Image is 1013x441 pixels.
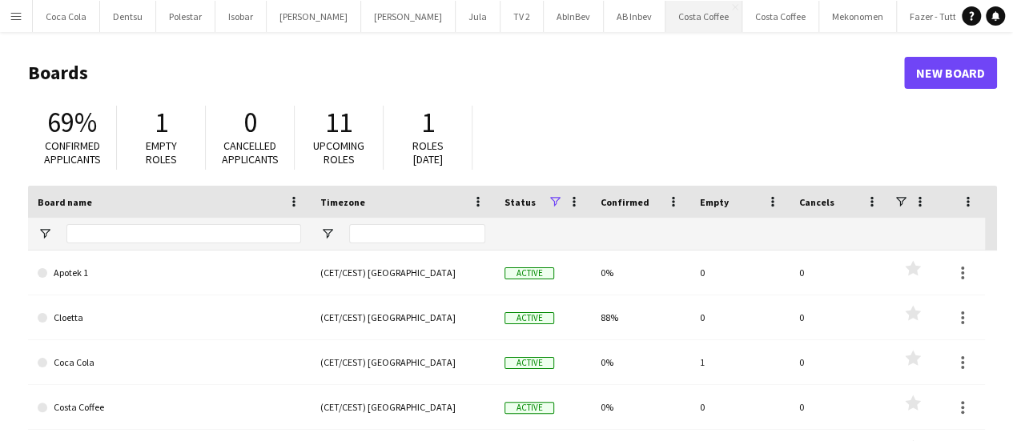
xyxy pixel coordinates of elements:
div: 1 [690,340,790,384]
button: TV 2 [500,1,544,32]
input: Board name Filter Input [66,224,301,243]
a: Apotek 1 [38,251,301,295]
span: Board name [38,196,92,208]
div: (CET/CEST) [GEOGRAPHIC_DATA] [311,295,495,339]
div: (CET/CEST) [GEOGRAPHIC_DATA] [311,340,495,384]
div: 0 [690,295,790,339]
div: 0% [591,340,690,384]
span: Upcoming roles [313,138,364,166]
span: 1 [155,105,168,140]
button: Jula [456,1,500,32]
span: Active [504,267,554,279]
div: 0 [690,251,790,295]
button: Coca Cola [33,1,100,32]
div: 0 [790,295,889,339]
span: Timezone [320,196,365,208]
input: Timezone Filter Input [349,224,485,243]
span: Active [504,357,554,369]
span: Active [504,402,554,414]
span: Status [504,196,536,208]
span: Roles [DATE] [412,138,444,166]
button: Fazer - Tutti Frutti [897,1,996,32]
button: Dentsu [100,1,156,32]
button: Isobar [215,1,267,32]
button: [PERSON_NAME] [361,1,456,32]
a: Coca Cola [38,340,301,385]
span: Empty roles [146,138,177,166]
button: Open Filter Menu [38,227,52,241]
button: Open Filter Menu [320,227,335,241]
span: 0 [243,105,257,140]
button: [PERSON_NAME] [267,1,361,32]
span: Cancels [799,196,834,208]
div: (CET/CEST) [GEOGRAPHIC_DATA] [311,385,495,429]
div: 0 [790,385,889,429]
div: 88% [591,295,690,339]
span: Cancelled applicants [222,138,279,166]
span: Empty [700,196,729,208]
span: Confirmed [601,196,649,208]
div: 0 [790,251,889,295]
button: Costa Coffee [742,1,819,32]
button: AB Inbev [604,1,665,32]
button: Mekonomen [819,1,897,32]
span: 1 [421,105,435,140]
div: 0 [790,340,889,384]
div: 0% [591,251,690,295]
div: 0 [690,385,790,429]
a: Costa Coffee [38,385,301,430]
button: Polestar [156,1,215,32]
button: Costa Coffee [665,1,742,32]
span: 11 [325,105,352,140]
span: Active [504,312,554,324]
span: Confirmed applicants [44,138,101,166]
button: AbInBev [544,1,604,32]
div: 0% [591,385,690,429]
h1: Boards [28,61,904,85]
a: Cloetta [38,295,301,340]
a: New Board [904,57,997,89]
div: (CET/CEST) [GEOGRAPHIC_DATA] [311,251,495,295]
span: 69% [47,105,97,140]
